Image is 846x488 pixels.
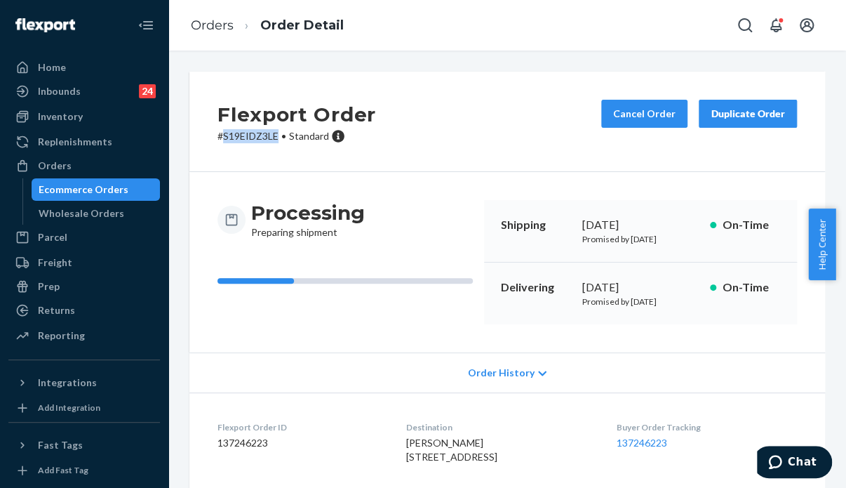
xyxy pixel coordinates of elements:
span: [PERSON_NAME] [STREET_ADDRESS] [406,437,497,463]
a: Reporting [8,324,160,347]
div: Add Integration [38,402,100,414]
div: Integrations [38,376,97,390]
div: Inventory [38,110,83,124]
div: Returns [38,303,75,317]
span: Order History [468,366,535,380]
div: Home [38,60,66,74]
p: Promised by [DATE] [582,233,699,245]
button: Open Search Box [731,11,759,39]
ol: breadcrumbs [180,5,355,46]
button: Help Center [808,209,835,280]
h3: Processing [251,200,365,225]
button: Cancel Order [601,100,687,128]
span: • [281,130,286,142]
a: Returns [8,299,160,322]
div: [DATE] [582,217,699,233]
a: Prep [8,275,160,298]
p: # S19EIDZ3LE [217,129,376,143]
button: Open notifications [762,11,790,39]
button: Close Navigation [132,11,160,39]
div: Duplicate Order [711,107,785,121]
div: Reporting [38,329,85,343]
div: Replenishments [38,135,112,149]
button: Integrations [8,371,160,394]
a: Inventory [8,105,160,128]
a: Order Detail [260,18,344,33]
div: [DATE] [582,279,699,296]
button: Fast Tags [8,434,160,456]
button: Open account menu [793,11,821,39]
a: Add Integration [8,400,160,416]
a: Inbounds24 [8,80,160,103]
span: Standard [289,130,329,142]
a: 137246223 [616,437,666,449]
button: Duplicate Order [699,100,797,128]
p: On-Time [722,279,780,296]
div: Orders [38,159,72,173]
div: Fast Tags [38,438,83,452]
a: Parcel [8,226,160,249]
div: Wholesale Orders [39,206,124,220]
dt: Buyer Order Tracking [616,421,797,433]
div: Inbounds [38,84,81,98]
a: Add Fast Tag [8,462,160,479]
dt: Flexport Order ID [217,421,384,433]
p: On-Time [722,217,780,233]
div: Add Fast Tag [38,464,88,476]
a: Replenishments [8,131,160,153]
p: Delivering [501,279,571,296]
a: Orders [191,18,234,33]
p: Shipping [501,217,571,233]
dt: Destination [406,421,594,433]
div: Freight [38,256,72,270]
a: Home [8,56,160,79]
div: Prep [38,279,60,294]
h2: Flexport Order [217,100,376,129]
img: Flexport logo [15,18,75,32]
div: 24 [139,84,156,98]
div: Parcel [38,230,67,244]
a: Freight [8,251,160,274]
a: Ecommerce Orders [32,178,161,201]
iframe: Opens a widget where you can chat to one of our agents [757,446,832,481]
a: Wholesale Orders [32,202,161,225]
dd: 137246223 [217,436,384,450]
div: Preparing shipment [251,200,365,239]
p: Promised by [DATE] [582,296,699,308]
div: Ecommerce Orders [39,183,128,197]
a: Orders [8,154,160,177]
